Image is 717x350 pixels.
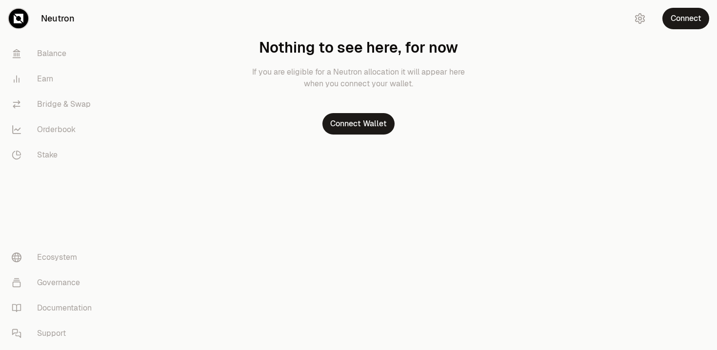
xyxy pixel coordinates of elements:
[662,8,709,29] button: Connect
[322,113,395,135] button: Connect Wallet
[4,321,105,346] a: Support
[4,92,105,117] a: Bridge & Swap
[4,295,105,321] a: Documentation
[4,142,105,168] a: Stake
[259,39,458,57] h1: Nothing to see here, for now
[4,117,105,142] a: Orderbook
[4,270,105,295] a: Governance
[4,245,105,270] a: Ecosystem
[4,41,105,66] a: Balance
[4,66,105,92] a: Earn
[251,66,466,90] p: If you are eligible for a Neutron allocation it will appear here when you connect your wallet.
